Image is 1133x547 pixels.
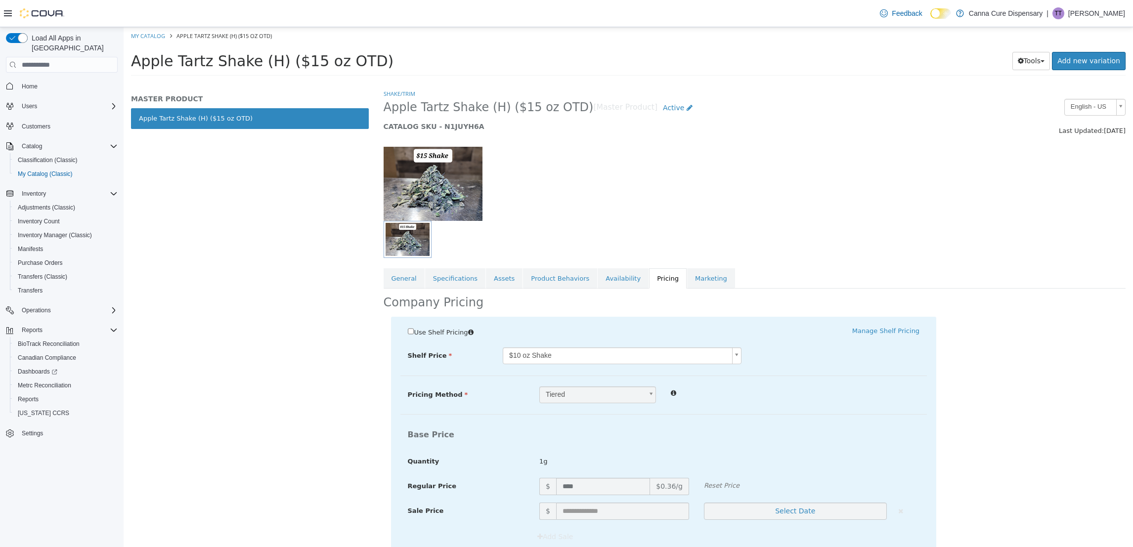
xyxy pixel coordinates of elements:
[14,257,118,269] span: Purchase Orders
[10,365,122,379] a: Dashboards
[10,214,122,228] button: Inventory Count
[284,301,291,307] input: Use Shelf Pricing
[10,337,122,351] button: BioTrack Reconciliation
[10,270,122,284] button: Transfers (Classic)
[14,257,67,269] a: Purchase Orders
[18,324,46,336] button: Reports
[10,201,122,214] button: Adjustments (Classic)
[18,340,80,348] span: BioTrack Reconciliation
[2,79,122,93] button: Home
[18,324,118,336] span: Reports
[10,228,122,242] button: Inventory Manager (Classic)
[18,304,55,316] button: Operations
[969,7,1043,19] p: Canna Cure Dispensary
[18,188,118,200] span: Inventory
[14,338,84,350] a: BioTrack Reconciliation
[18,120,118,132] span: Customers
[18,217,60,225] span: Inventory Count
[18,304,118,316] span: Operations
[1055,7,1062,19] span: TT
[18,231,92,239] span: Inventory Manager (Classic)
[18,121,54,132] a: Customers
[22,83,38,90] span: Home
[14,352,118,364] span: Canadian Compliance
[408,429,606,439] span: 1g
[941,72,989,87] span: English - US
[20,8,64,18] img: Cova
[18,427,118,439] span: Settings
[14,338,118,350] span: BioTrack Reconciliation
[6,75,118,466] nav: Complex example
[14,271,118,283] span: Transfers (Classic)
[10,284,122,297] button: Transfers
[14,393,43,405] a: Reports
[22,102,37,110] span: Users
[28,33,118,53] span: Load All Apps in [GEOGRAPHIC_DATA]
[7,25,270,42] span: Apple Tartz Shake (H) ($15 oz OTD)
[284,325,329,332] span: Shelf Price
[18,204,75,211] span: Adjustments (Classic)
[22,190,46,198] span: Inventory
[14,285,118,296] span: Transfers
[18,140,118,152] span: Catalog
[416,360,519,376] span: Tiered
[277,403,804,413] h4: Base Price
[564,241,611,262] a: Marketing
[284,455,333,463] span: Regular Price
[18,245,43,253] span: Manifests
[379,320,618,337] a: $10 oz Shake
[14,271,71,283] a: Transfers (Classic)
[260,95,813,104] h5: CATALOG SKU - N1JUYH6A
[14,202,79,213] a: Adjustments (Classic)
[876,3,926,23] a: Feedback
[14,366,61,378] a: Dashboards
[7,67,245,76] h5: MASTER PRODUCT
[14,229,96,241] a: Inventory Manager (Classic)
[18,395,39,403] span: Reports
[1046,7,1048,19] p: |
[416,359,532,376] a: Tiered
[14,243,47,255] a: Manifests
[2,139,122,153] button: Catalog
[7,5,42,12] a: My Catalog
[935,100,980,107] span: Last Updated:
[14,393,118,405] span: Reports
[889,25,927,43] button: Tools
[2,323,122,337] button: Reports
[18,188,50,200] button: Inventory
[14,243,118,255] span: Manifests
[260,73,470,88] span: Apple Tartz Shake (H) ($15 oz OTD)
[14,285,46,296] a: Transfers
[14,407,73,419] a: [US_STATE] CCRS
[14,202,118,213] span: Adjustments (Classic)
[928,25,1002,43] a: Add new variation
[10,351,122,365] button: Canadian Compliance
[14,229,118,241] span: Inventory Manager (Classic)
[18,140,46,152] button: Catalog
[10,153,122,167] button: Classification (Classic)
[18,100,118,112] span: Users
[18,259,63,267] span: Purchase Orders
[18,81,42,92] a: Home
[14,379,118,391] span: Metrc Reconciliation
[525,241,563,262] a: Pricing
[980,100,1002,107] span: [DATE]
[18,80,118,92] span: Home
[534,72,574,90] a: Active
[10,256,122,270] button: Purchase Orders
[2,426,122,440] button: Settings
[260,120,359,194] img: 150
[10,242,122,256] button: Manifests
[10,406,122,420] button: [US_STATE] CCRS
[284,430,316,438] span: Quantity
[2,99,122,113] button: Users
[892,8,922,18] span: Feedback
[1052,7,1064,19] div: Tyrese Travis
[18,427,47,439] a: Settings
[14,366,118,378] span: Dashboards
[10,392,122,406] button: Reports
[14,215,118,227] span: Inventory Count
[18,354,76,362] span: Canadian Compliance
[18,287,43,295] span: Transfers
